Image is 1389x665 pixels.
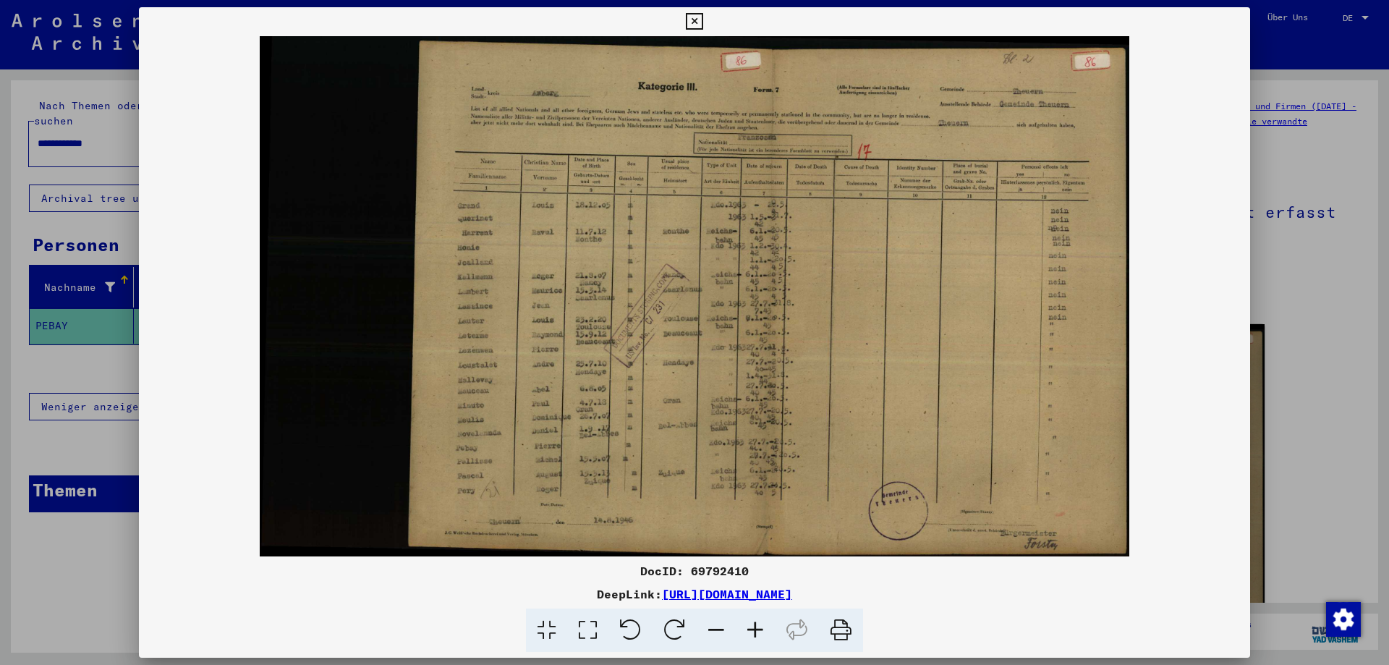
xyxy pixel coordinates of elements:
img: 001.jpg [139,36,1250,556]
div: DocID: 69792410 [139,562,1250,580]
div: Zustimmung ändern [1325,601,1360,636]
a: [URL][DOMAIN_NAME] [662,587,792,601]
img: Zustimmung ändern [1326,602,1361,637]
div: DeepLink: [139,585,1250,603]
